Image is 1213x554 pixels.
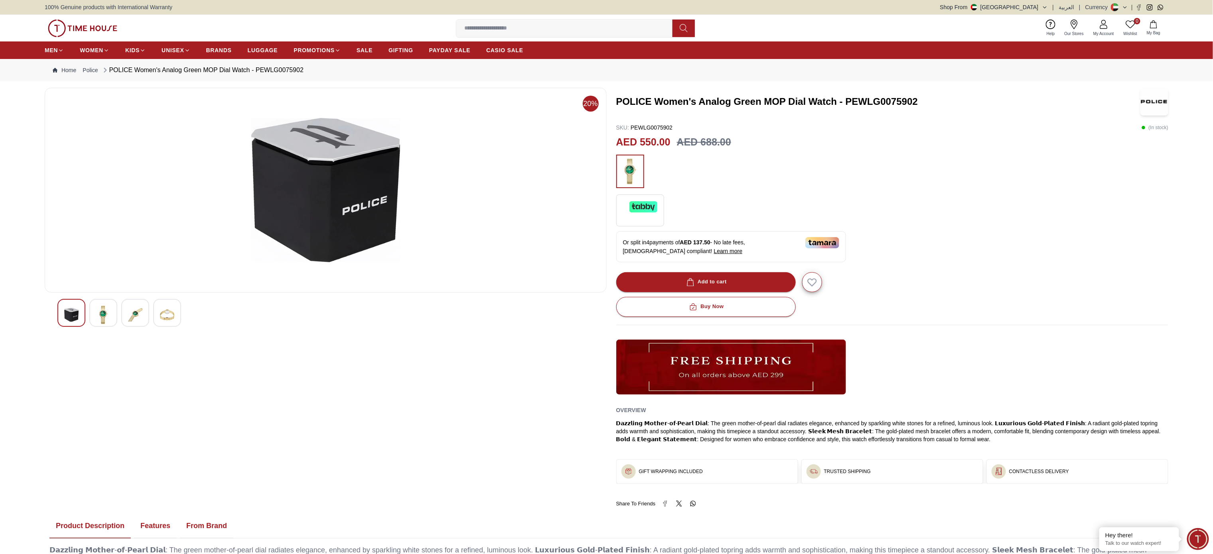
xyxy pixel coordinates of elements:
[206,43,232,57] a: BRANDS
[616,419,1169,443] div: 𝗗𝗮𝘇𝘇𝗹𝗶𝗻𝗴 𝗠𝗼𝘁𝗵𝗲𝗿-𝗼𝗳-𝗣𝗲𝗮𝗿𝗹 𝗗𝗶𝗮𝗹: The green mother-of-pearl dial radiates elegance, enhanced by spar...
[45,3,172,11] span: 100% Genuine products with International Warranty
[429,43,470,57] a: PAYDAY SALE
[162,46,184,54] span: UNISEX
[1042,18,1060,38] a: Help
[294,46,335,54] span: PROMOTIONS
[162,43,190,57] a: UNISEX
[1142,19,1165,37] button: My Bag
[80,46,103,54] span: WOMEN
[616,340,846,395] img: ...
[1187,528,1209,550] div: Chat Widget
[1059,3,1074,11] button: العربية
[96,306,110,324] img: POLICE Women's Analog Green MOP Dial Watch - PEWLG0075902
[1105,531,1173,539] div: Hey there!
[1131,3,1133,11] span: |
[45,46,58,54] span: MEN
[688,302,724,311] div: Buy Now
[583,96,599,112] span: 20%
[1090,31,1117,37] span: My Account
[294,43,341,57] a: PROMOTIONS
[616,124,629,131] span: SKU :
[616,297,796,317] button: Buy Now
[1043,31,1058,37] span: Help
[64,306,79,324] img: POLICE Women's Analog Green MOP Dial Watch - PEWLG0075902
[1079,3,1081,11] span: |
[389,46,413,54] span: GIFTING
[128,306,142,324] img: POLICE Women's Analog Green MOP Dial Watch - PEWLG0075902
[48,20,117,37] img: ...
[51,94,600,286] img: POLICE Women's Analog Green MOP Dial Watch - PEWLG0075902
[180,514,233,538] button: From Brand
[1061,31,1087,37] span: Our Stores
[45,59,1168,81] nav: Breadcrumb
[53,66,76,74] a: Home
[677,135,731,150] h3: AED 688.00
[1147,4,1153,10] a: Instagram
[1053,3,1054,11] span: |
[486,46,523,54] span: CASIO SALE
[810,468,818,475] img: ...
[1158,4,1164,10] a: Whatsapp
[616,95,1122,108] h3: POLICE Women's Analog Green MOP Dial Watch - PEWLG0075902
[639,468,703,475] h3: GIFT WRAPPING INCLUDED
[160,306,174,324] img: POLICE Women's Analog Green MOP Dial Watch - PEWLG0075902
[680,239,710,246] span: AED 137.50
[620,159,640,184] img: ...
[616,500,656,508] span: Share To Friends
[616,404,646,416] h2: Overview
[429,46,470,54] span: PAYDAY SALE
[1140,88,1168,116] img: POLICE Women's Analog Green MOP Dial Watch - PEWLG0075902
[616,231,846,262] div: Or split in 4 payments of - No late fees, [DEMOGRAPHIC_DATA] compliant!
[125,46,140,54] span: KIDS
[206,46,232,54] span: BRANDS
[625,468,633,475] img: ...
[971,4,977,10] img: United Arab Emirates
[101,65,304,75] div: POLICE Women's Analog Green MOP Dial Watch - PEWLG0075902
[248,46,278,54] span: LUGGAGE
[134,514,177,538] button: Features
[83,66,98,74] a: Police
[940,3,1048,11] button: Shop From[GEOGRAPHIC_DATA]
[45,43,64,57] a: MEN
[1060,18,1089,38] a: Our Stores
[616,124,673,132] p: PEWLG0075902
[714,248,743,254] span: Learn more
[1142,124,1168,132] p: ( In stock )
[1134,18,1140,24] span: 0
[80,43,109,57] a: WOMEN
[1009,468,1069,475] h3: CONTACTLESS DELIVERY
[357,46,373,54] span: SALE
[125,43,146,57] a: KIDS
[1105,540,1173,547] p: Talk to our watch expert!
[357,43,373,57] a: SALE
[616,272,796,292] button: Add to cart
[1085,3,1111,11] div: Currency
[248,43,278,57] a: LUGGAGE
[1119,18,1142,38] a: 0Wishlist
[389,43,413,57] a: GIFTING
[1120,31,1140,37] span: Wishlist
[1144,30,1164,36] span: My Bag
[616,135,671,150] h2: AED 550.00
[685,277,727,287] div: Add to cart
[486,43,523,57] a: CASIO SALE
[805,237,839,248] img: Tamara
[824,468,871,475] h3: TRUSTED SHIPPING
[1136,4,1142,10] a: Facebook
[49,514,131,538] button: Product Description
[995,468,1003,475] img: ...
